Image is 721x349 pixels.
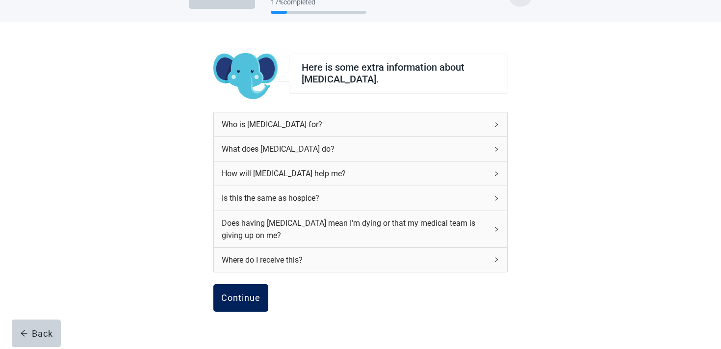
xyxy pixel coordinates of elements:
[214,211,507,247] div: Does having [MEDICAL_DATA] mean I’m dying or that my medical team is giving up on me?
[493,257,499,263] span: right
[221,293,260,303] div: Continue
[214,186,507,210] div: Is this the same as hospice?
[214,112,507,136] div: Who is [MEDICAL_DATA] for?
[222,254,488,266] div: Where do I receive this?
[213,53,278,100] img: Koda Elephant
[214,161,507,186] div: How will [MEDICAL_DATA] help me?
[493,195,499,201] span: right
[20,329,28,337] span: arrow-left
[213,284,268,312] button: Continue
[12,320,61,347] button: arrow-leftBack
[20,328,53,338] div: Back
[493,122,499,128] span: right
[222,167,488,180] div: How will [MEDICAL_DATA] help me?
[214,137,507,161] div: What does [MEDICAL_DATA] do?
[302,61,495,85] div: Here is some extra information about [MEDICAL_DATA].
[222,217,488,242] div: Does having [MEDICAL_DATA] mean I’m dying or that my medical team is giving up on me?
[214,248,507,272] div: Where do I receive this?
[222,143,488,155] div: What does [MEDICAL_DATA] do?
[493,171,499,177] span: right
[222,192,488,204] div: Is this the same as hospice?
[222,118,488,131] div: Who is [MEDICAL_DATA] for?
[493,146,499,152] span: right
[493,226,499,232] span: right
